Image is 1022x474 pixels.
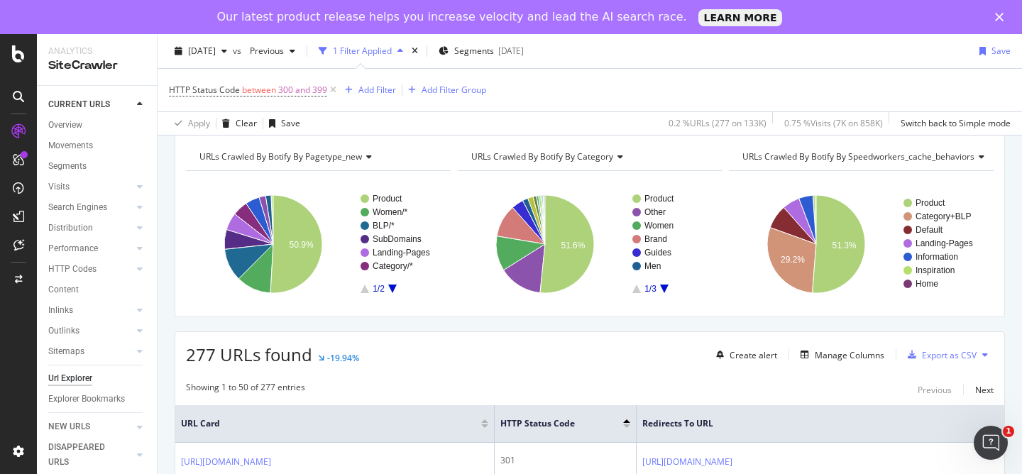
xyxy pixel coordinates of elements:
span: 300 and 399 [278,80,327,100]
text: Home [916,279,938,289]
a: Sitemaps [48,344,133,359]
text: 51.3% [833,241,857,250]
text: Category/* [373,261,413,271]
div: Our latest product release helps you increase velocity and lead the AI search race. [217,10,687,24]
span: URL Card [181,417,478,430]
div: Search Engines [48,200,107,215]
button: Clear [216,112,257,135]
a: Inlinks [48,303,133,318]
div: Manage Columns [815,349,884,361]
button: Switch back to Simple mode [895,112,1011,135]
text: 1/3 [644,284,656,294]
span: Redirects to URL [642,417,977,430]
div: Add Filter Group [422,84,486,96]
button: Segments[DATE] [433,40,529,62]
div: Next [975,384,994,396]
a: Url Explorer [48,371,147,386]
a: NEW URLS [48,419,133,434]
svg: A chart. [186,182,451,306]
text: Guides [644,248,671,258]
text: Product [916,198,945,208]
span: URLs Crawled By Botify By pagetype_new [199,150,362,162]
div: 0.2 % URLs ( 277 on 133K ) [669,117,766,129]
svg: A chart. [729,182,994,306]
svg: A chart. [458,182,722,306]
div: times [409,44,421,58]
a: Performance [48,241,133,256]
a: Content [48,282,147,297]
a: Movements [48,138,147,153]
div: 301 [500,454,631,467]
div: Analytics [48,45,145,57]
div: Save [281,117,300,129]
text: Men [644,261,661,271]
a: HTTP Codes [48,262,133,277]
a: Outlinks [48,324,133,338]
button: Save [263,112,300,135]
button: Next [975,381,994,398]
a: Visits [48,180,133,194]
div: Visits [48,180,70,194]
button: Add Filter Group [402,82,486,99]
div: SiteCrawler [48,57,145,74]
div: Apply [188,117,210,129]
text: BLP/* [373,221,395,231]
div: 1 Filter Applied [333,45,392,57]
text: Product [644,194,674,204]
a: [URL][DOMAIN_NAME] [181,455,271,469]
text: Category+BLP [916,211,971,221]
a: Explorer Bookmarks [48,392,147,407]
div: Inlinks [48,303,73,318]
button: Export as CSV [902,343,977,366]
span: between [242,84,276,96]
button: Previous [918,381,952,398]
h4: URLs Crawled By Botify By category [468,145,710,168]
text: Landing-Pages [916,238,973,248]
button: Save [974,40,1011,62]
div: Switch back to Simple mode [901,117,1011,129]
button: 1 Filter Applied [313,40,409,62]
text: Landing-Pages [373,248,430,258]
span: 277 URLs found [186,343,312,366]
div: Add Filter [358,84,396,96]
div: Content [48,282,79,297]
div: Showing 1 to 50 of 277 entries [186,381,305,398]
span: Previous [244,45,284,57]
h4: URLs Crawled By Botify By speedworkers_cache_behaviors [740,145,996,168]
span: 2025 Aug. 20th [188,45,216,57]
div: Movements [48,138,93,153]
a: LEARN MORE [698,9,783,26]
button: Previous [244,40,301,62]
a: Segments [48,159,147,174]
text: Inspiration [916,265,955,275]
span: HTTP Status Code [500,417,603,430]
span: 1 [1003,426,1014,437]
text: Other [644,207,666,217]
span: Segments [454,45,494,57]
text: Information [916,252,958,262]
div: Clear [236,117,257,129]
div: Save [991,45,1011,57]
button: Add Filter [339,82,396,99]
iframe: Intercom live chat [974,426,1008,460]
a: CURRENT URLS [48,97,133,112]
div: CURRENT URLS [48,97,110,112]
div: Outlinks [48,324,79,338]
div: Distribution [48,221,93,236]
a: Search Engines [48,200,133,215]
div: Performance [48,241,98,256]
span: HTTP Status Code [169,84,240,96]
text: 1/2 [373,284,385,294]
a: DISAPPEARED URLS [48,440,133,470]
text: 51.6% [561,241,585,250]
span: URLs Crawled By Botify By category [471,150,613,162]
div: Close [995,13,1009,21]
button: Manage Columns [795,346,884,363]
a: Distribution [48,221,133,236]
div: NEW URLS [48,419,90,434]
span: URLs Crawled By Botify By speedworkers_cache_behaviors [742,150,974,162]
div: Url Explorer [48,371,92,386]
